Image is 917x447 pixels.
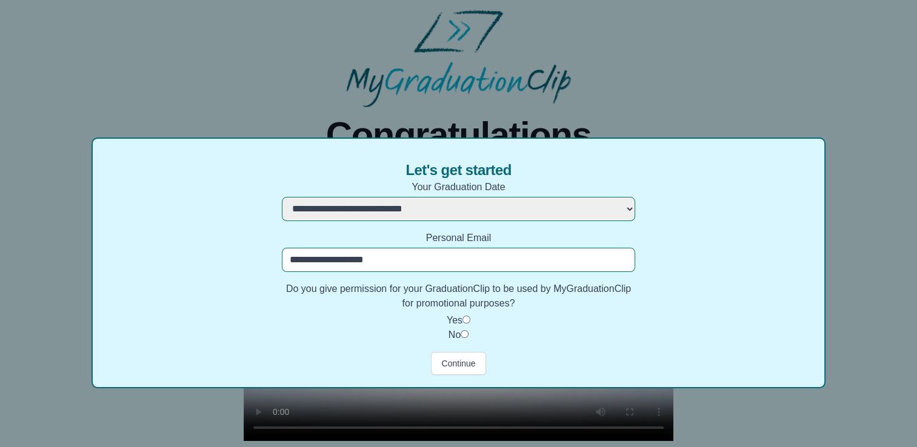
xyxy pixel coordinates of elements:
button: Continue [431,352,485,375]
label: Do you give permission for your GraduationClip to be used by MyGraduationClip for promotional pur... [282,282,635,311]
label: Personal Email [282,231,635,245]
span: Let's get started [405,161,511,180]
label: No [448,329,461,340]
label: Your Graduation Date [282,180,635,194]
label: Yes [447,315,462,325]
